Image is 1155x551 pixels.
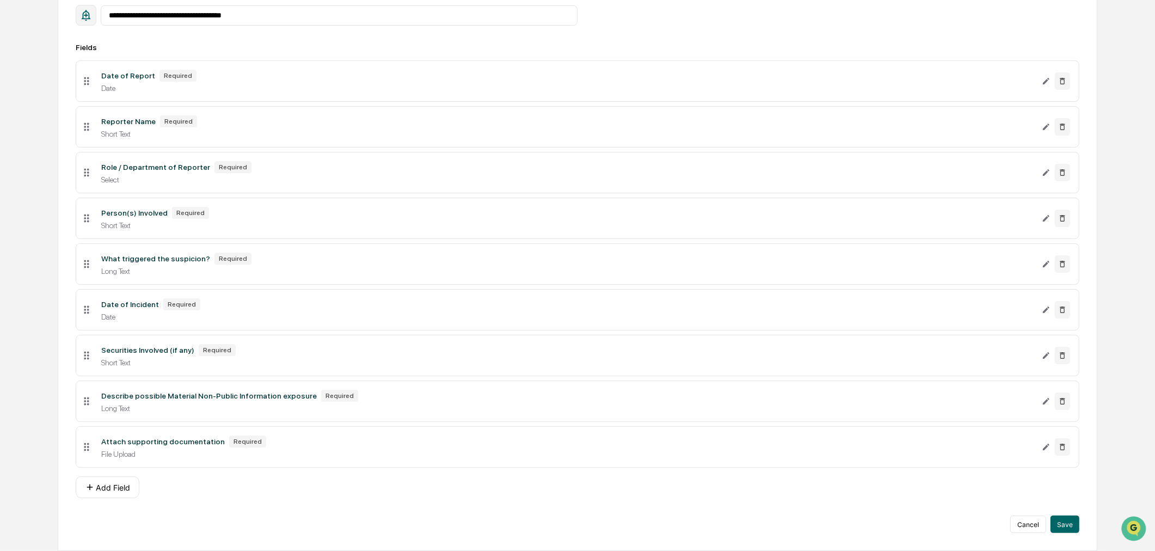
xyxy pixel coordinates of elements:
[101,404,1033,413] div: Long Text
[164,84,198,95] div: 69 article s
[1042,255,1050,273] button: Edit What triggered the suspicion? field
[37,342,138,351] div: We're available if you need us!
[101,254,210,263] div: What triggered the suspicion?
[101,209,168,217] div: Person(s) Involved
[101,391,317,400] div: Describe possible Material Non-Public Information exposure
[101,267,1033,275] div: Long Text
[101,300,159,309] div: Date of Incident
[1042,393,1050,410] button: Edit Describe possible Material Non-Public Information exposure field
[1042,118,1050,136] button: Edit Reporter Name field
[185,334,198,347] button: Start new chat
[101,313,1033,321] div: Date
[168,137,198,148] div: 8 article s
[1120,515,1150,544] iframe: Open customer support
[1010,516,1046,533] button: Cancel
[160,115,197,127] div: Required
[1050,516,1079,533] button: Save
[28,9,41,22] img: Go home
[36,67,82,76] span: All Collections
[214,253,251,265] div: Required
[229,436,266,448] div: Required
[11,9,24,22] button: back
[101,346,194,354] div: Securities Involved (if any)
[1042,210,1050,227] button: Edit Person(s) Involved field
[11,67,30,80] span: Home
[25,84,159,95] div: I am an Admin
[163,298,200,310] div: Required
[11,97,198,119] div: I’m an admin setting up my account, managing tasks, & editing permissions.
[101,71,155,80] div: Date of Report
[199,344,236,356] div: Required
[101,84,1033,93] div: Date
[101,358,1033,367] div: Short Text
[214,161,251,173] div: Required
[28,45,180,56] input: Clear
[159,70,196,82] div: Required
[76,43,1079,52] div: Fields
[76,476,139,498] button: Add Field
[101,221,1033,230] div: Short Text
[101,117,156,126] div: Reporter Name
[11,150,198,172] div: I’m a user looking for help using Greenboard and completing tasks.
[1042,347,1050,364] button: Edit Securities Involved (if any) field
[1042,72,1050,90] button: Edit Date of Report field
[101,163,210,172] div: Role / Department of Reporter
[25,137,164,148] div: I am an Employee
[1042,301,1050,319] button: Edit Date of Incident field
[172,207,209,219] div: Required
[1042,164,1050,181] button: Edit Role / Department of Reporter field
[101,130,1033,138] div: Short Text
[11,331,30,351] img: 1746055101610-c473b297-6a78-478c-a979-82029cc54cd1
[7,67,202,80] div: /
[1042,438,1050,456] button: Edit Attach supporting documentation field
[101,175,1033,184] div: Select
[101,450,1033,458] div: File Upload
[101,437,225,446] div: Attach supporting documentation
[321,390,358,402] div: Required
[37,331,179,342] div: Start new chat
